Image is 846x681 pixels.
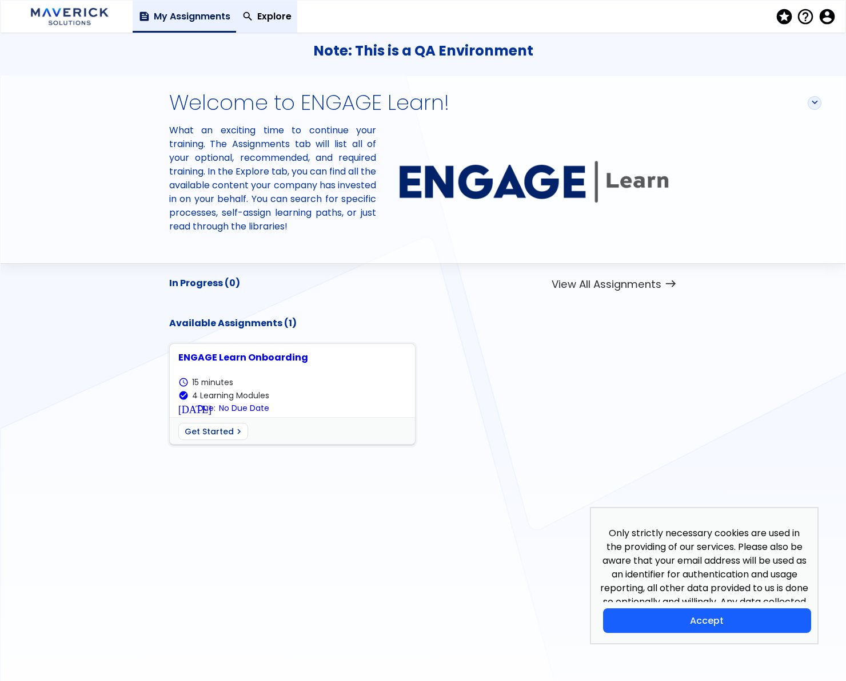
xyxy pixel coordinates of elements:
[169,278,240,288] h5: In Progress (0)
[192,391,269,400] span: 4 Learning Modules
[178,403,194,413] span: [DATE]
[178,353,406,437] a: ENGAGE Learn Onboardingschedule15 minutescheck_circle4 Learning Modules[DATE]Due:No Due DateGet S...
[219,403,269,413] div: No Due Date
[178,391,189,400] span: check_circle
[796,9,818,25] button: Help
[138,11,150,22] span: feed
[178,353,406,363] div: ENGAGE Learn Onboarding
[775,9,791,25] span: stars
[818,9,834,25] span: account
[600,526,808,602] p: Only strictly necessary cookies are used in the providing of our services. Please also be aware t...
[169,90,449,115] h1: Welcome to ENGAGE Learn!
[603,608,811,633] button: Accept
[665,279,677,290] span: east
[198,403,216,413] div: Due:
[178,378,189,387] span: schedule
[185,427,234,436] span: Get Started
[242,11,254,22] span: search
[809,97,821,108] span: expand_more
[391,156,677,207] img: organization banner
[133,1,840,33] nav: Navigation Links
[775,5,797,29] button: stars
[133,1,236,33] a: My Assignments
[192,378,233,387] span: 15 minutes
[236,1,297,33] a: Explore
[1,43,845,59] h3: Note: This is a QA Environment
[27,4,113,29] img: Logo
[234,427,244,436] span: navigate_next
[796,9,812,25] span: help
[552,278,677,294] a: View All Assignmentseast
[169,124,377,233] div: What an exciting time to continue your training. The Assignments tab will list all of your option...
[818,9,834,25] button: Account
[552,278,661,290] div: View All Assignments
[169,318,677,328] h5: Available Assignments (1)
